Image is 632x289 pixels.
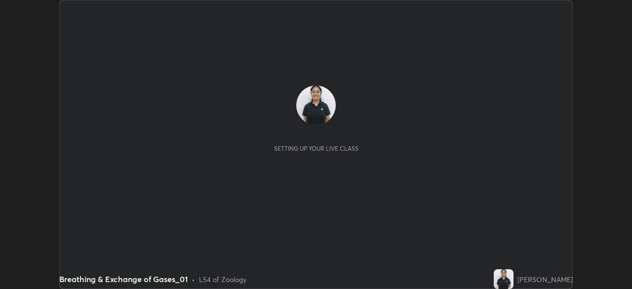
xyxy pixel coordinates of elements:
div: Breathing & Exchange of Gases_01 [59,273,188,285]
img: 11fab85790fd4180b5252a2817086426.jpg [494,269,513,289]
div: • [192,274,195,285]
img: 11fab85790fd4180b5252a2817086426.jpg [296,85,336,125]
div: L54 of Zoology [199,274,246,285]
div: [PERSON_NAME] [517,274,573,285]
div: Setting up your live class [274,145,358,152]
